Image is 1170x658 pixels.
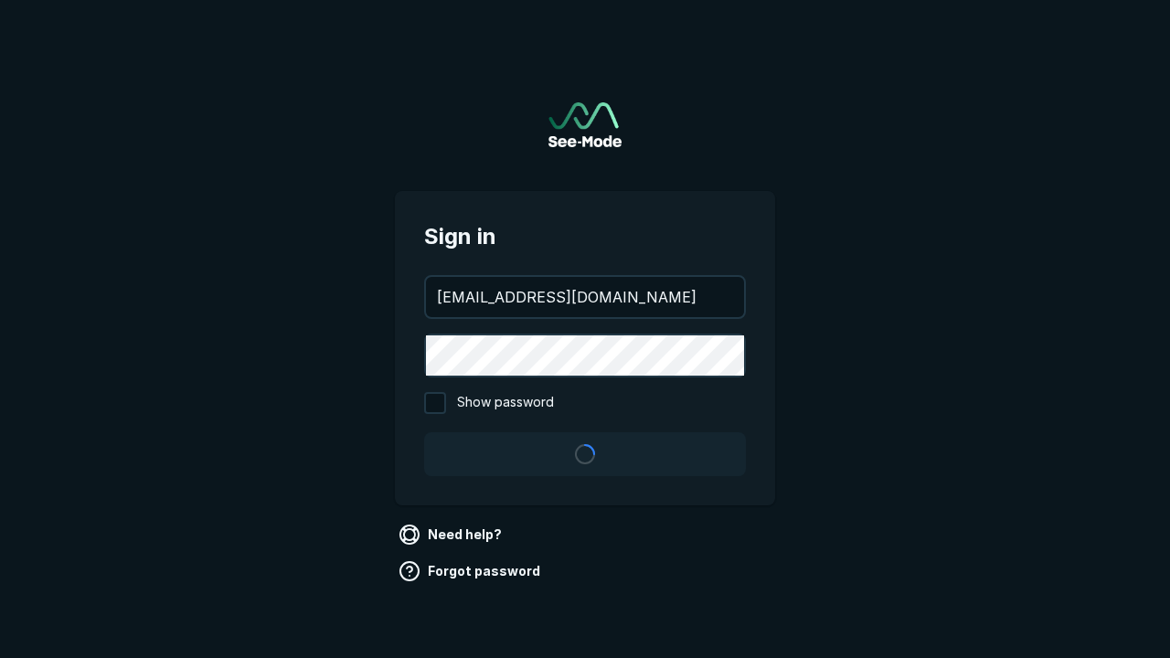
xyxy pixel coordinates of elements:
img: See-Mode Logo [548,102,622,147]
span: Sign in [424,220,746,253]
a: Need help? [395,520,509,549]
a: Forgot password [395,557,548,586]
input: your@email.com [426,277,744,317]
a: Go to sign in [548,102,622,147]
span: Show password [457,392,554,414]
